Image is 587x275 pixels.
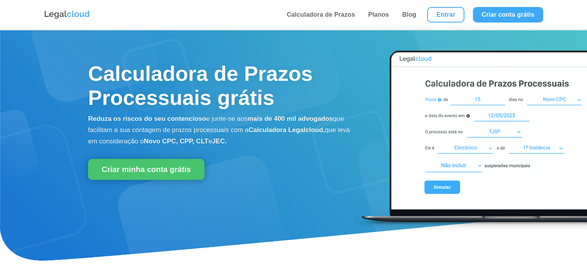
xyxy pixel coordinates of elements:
[144,137,209,145] b: Novo CPC, CPP, CLT
[354,227,587,234] a: Calculadora de Prazos Processuais Legalcloud
[354,42,587,233] img: Calculadora de Prazos Processuais Legalcloud
[88,62,313,109] span: Calculadora de Prazos Processuais grátis
[44,10,90,20] img: Logo da Legalcloud
[212,137,227,145] b: JEC.
[249,126,325,134] b: Calculadora Legalcloud,
[473,7,543,23] a: Criar conta grátis
[248,115,333,122] b: mais de 400 mil advogados
[427,7,464,23] a: Entrar
[88,159,204,180] a: Criar minha conta grátis
[88,113,352,147] p: e junte-se aos que facilitam a sua contagem de prazos processuais com a que leva em consideração o e
[88,115,206,122] b: Reduza os riscos do seu contencioso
